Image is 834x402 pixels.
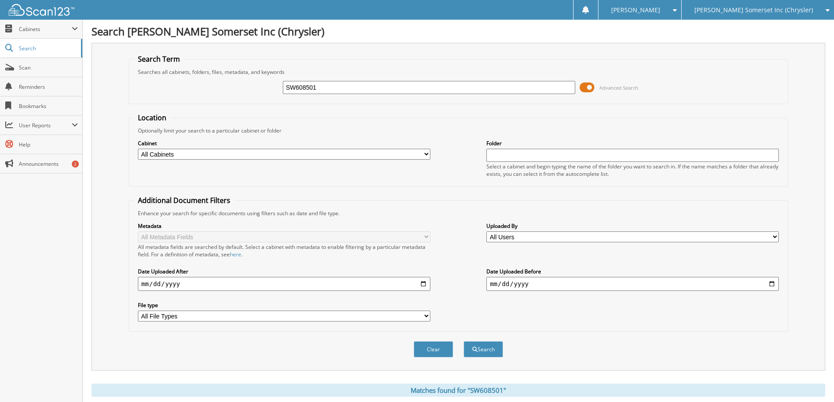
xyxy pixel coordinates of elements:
[138,222,430,230] label: Metadata
[138,140,430,147] label: Cabinet
[19,83,78,91] span: Reminders
[134,127,783,134] div: Optionally limit your search to a particular cabinet or folder
[486,163,779,178] div: Select a cabinet and begin typing the name of the folder you want to search in. If the name match...
[19,64,78,71] span: Scan
[91,384,825,397] div: Matches found for "SW608501"
[486,277,779,291] input: end
[486,140,779,147] label: Folder
[91,24,825,38] h1: Search [PERSON_NAME] Somerset Inc (Chrysler)
[19,122,72,129] span: User Reports
[19,160,78,168] span: Announcements
[134,210,783,217] div: Enhance your search for specific documents using filters such as date and file type.
[134,113,171,122] legend: Location
[599,84,638,91] span: Advanced Search
[19,25,72,33] span: Cabinets
[486,268,779,275] label: Date Uploaded Before
[19,102,78,110] span: Bookmarks
[134,68,783,76] div: Searches all cabinets, folders, files, metadata, and keywords
[138,243,430,258] div: All metadata fields are searched by default. Select a cabinet with metadata to enable filtering b...
[19,45,77,52] span: Search
[72,161,79,168] div: 2
[464,341,503,357] button: Search
[138,268,430,275] label: Date Uploaded After
[694,7,813,13] span: [PERSON_NAME] Somerset Inc (Chrysler)
[138,277,430,291] input: start
[19,141,78,148] span: Help
[138,301,430,309] label: File type
[230,251,241,258] a: here
[414,341,453,357] button: Clear
[134,54,184,64] legend: Search Term
[486,222,779,230] label: Uploaded By
[9,4,74,16] img: scan123-logo-white.svg
[134,196,235,205] legend: Additional Document Filters
[611,7,660,13] span: [PERSON_NAME]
